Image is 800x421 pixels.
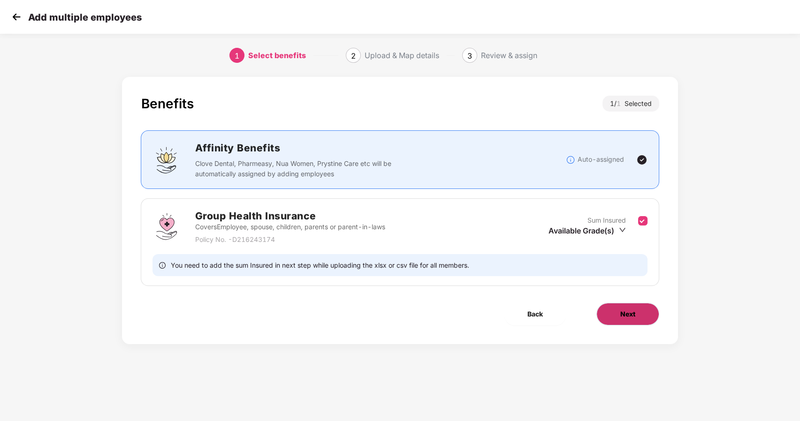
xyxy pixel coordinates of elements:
button: Next [596,303,659,325]
span: 1 [617,99,625,107]
div: Upload & Map details [365,48,439,63]
span: 3 [467,51,472,60]
img: svg+xml;base64,PHN2ZyBpZD0iQWZmaW5pdHlfQmVuZWZpdHMiIGRhdGEtbmFtZT0iQWZmaW5pdHkgQmVuZWZpdHMiIHhtbG... [152,146,181,174]
p: Auto-assigned [578,154,624,165]
div: Available Grade(s) [549,226,626,236]
p: Covers Employee, spouse, children, parents or parent-in-laws [195,222,385,232]
span: down [619,226,626,233]
img: svg+xml;base64,PHN2ZyBpZD0iR3JvdXBfSGVhbHRoX0luc3VyYW5jZSIgZGF0YS1uYW1lPSJHcm91cCBIZWFsdGggSW5zdX... [152,212,181,241]
img: svg+xml;base64,PHN2ZyBpZD0iVGljay0yNHgyNCIgeG1sbnM9Imh0dHA6Ly93d3cudzMub3JnLzIwMDAvc3ZnIiB3aWR0aD... [636,154,648,165]
span: Back [527,309,543,319]
button: Back [504,303,566,325]
div: Review & assign [481,48,537,63]
span: Next [620,309,635,319]
p: Clove Dental, Pharmeasy, Nua Women, Prystine Care etc will be automatically assigned by adding em... [195,158,397,179]
div: 1 / Selected [602,96,659,112]
p: Policy No. - D216243174 [195,234,385,245]
p: Add multiple employees [28,12,142,23]
h2: Affinity Benefits [195,140,532,156]
span: info-circle [159,261,166,270]
div: Select benefits [248,48,306,63]
div: Benefits [141,96,193,112]
span: 1 [235,51,239,60]
p: Sum Insured [587,215,626,226]
h2: Group Health Insurance [195,208,385,224]
span: 2 [351,51,356,60]
img: svg+xml;base64,PHN2ZyBpZD0iSW5mb18tXzMyeDMyIiBkYXRhLW5hbWU9IkluZm8gLSAzMngzMiIgeG1sbnM9Imh0dHA6Ly... [566,155,575,165]
span: You need to add the sum Insured in next step while uploading the xlsx or csv file for all members. [170,261,469,270]
img: svg+xml;base64,PHN2ZyB4bWxucz0iaHR0cDovL3d3dy53My5vcmcvMjAwMC9zdmciIHdpZHRoPSIzMCIgaGVpZ2h0PSIzMC... [9,10,23,24]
